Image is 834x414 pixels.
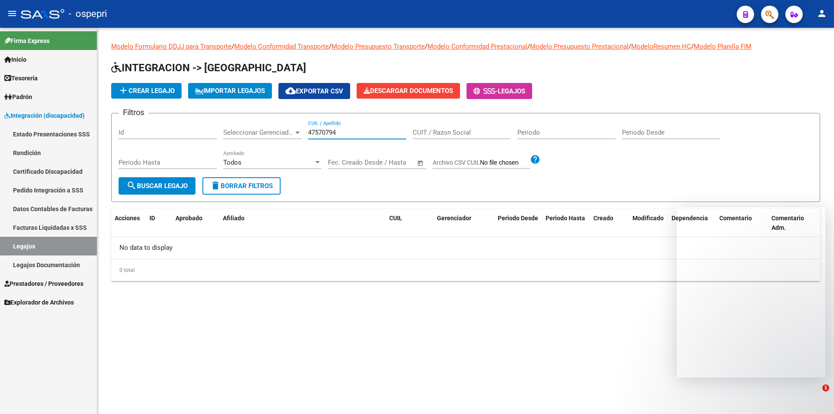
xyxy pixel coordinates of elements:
[473,87,498,95] span: -
[285,86,296,96] mat-icon: cloud_download
[210,180,221,191] mat-icon: delete
[4,298,74,307] span: Explorador de Archivos
[4,55,26,64] span: Inicio
[188,83,272,99] button: IMPORTAR LEGAJOS
[668,209,716,238] datatable-header-cell: Dependencia
[210,182,273,190] span: Borrar Filtros
[111,83,182,99] button: Crear Legajo
[498,215,538,222] span: Periodo Desde
[480,159,530,167] input: Archivo CSV CUIL
[817,8,827,19] mat-icon: person
[4,279,83,288] span: Prestadores / Proveedores
[223,159,242,166] span: Todos
[149,215,155,222] span: ID
[364,87,453,95] span: Descargar Documentos
[111,62,306,74] span: INTEGRACION -> [GEOGRAPHIC_DATA]
[278,83,350,99] button: Exportar CSV
[433,159,480,166] span: Archivo CSV CUIL
[223,215,245,222] span: Afiliado
[118,87,175,95] span: Crear Legajo
[111,209,146,238] datatable-header-cell: Acciones
[285,87,343,95] span: Exportar CSV
[111,237,820,259] div: No data to display
[4,92,32,102] span: Padrón
[629,209,668,238] datatable-header-cell: Modificado
[494,209,542,238] datatable-header-cell: Periodo Desde
[7,8,17,19] mat-icon: menu
[119,177,195,195] button: Buscar Legajo
[219,209,386,238] datatable-header-cell: Afiliado
[389,215,402,222] span: CUIL
[234,43,329,50] a: Modelo Conformidad Transporte
[677,207,825,378] iframe: Intercom live chat mensaje
[111,259,820,281] div: 0 total
[202,177,281,195] button: Borrar Filtros
[590,209,629,238] datatable-header-cell: Creado
[672,215,708,222] span: Dependencia
[434,209,494,238] datatable-header-cell: Gerenciador
[111,43,232,50] a: Modelo Formulario DDJJ para Transporte
[175,215,202,222] span: Aprobado
[126,182,188,190] span: Buscar Legajo
[632,215,664,222] span: Modificado
[467,83,532,99] button: -Legajos
[631,43,691,50] a: ModeloResumen HC
[822,384,829,391] span: 1
[115,215,140,222] span: Acciones
[119,106,149,119] h3: Filtros
[593,215,613,222] span: Creado
[357,83,460,99] button: Descargar Documentos
[804,384,825,405] iframe: Intercom live chat
[331,43,425,50] a: Modelo Presupuesto Transporte
[172,209,207,238] datatable-header-cell: Aprobado
[146,209,172,238] datatable-header-cell: ID
[111,42,820,281] div: / / / / / /
[386,209,434,238] datatable-header-cell: CUIL
[427,43,527,50] a: Modelo Conformidad Prestacional
[530,43,629,50] a: Modelo Presupuesto Prestacional
[4,73,38,83] span: Tesorería
[126,180,137,191] mat-icon: search
[69,4,107,23] span: - ospepri
[223,129,294,136] span: Seleccionar Gerenciador
[118,85,129,96] mat-icon: add
[371,159,413,166] input: Fecha fin
[4,111,85,120] span: Integración (discapacidad)
[4,36,50,46] span: Firma Express
[328,159,363,166] input: Fecha inicio
[546,215,585,222] span: Periodo Hasta
[498,87,525,95] span: Legajos
[437,215,471,222] span: Gerenciador
[694,43,751,50] a: Modelo Planilla FIM
[542,209,590,238] datatable-header-cell: Periodo Hasta
[416,158,426,168] button: Open calendar
[530,154,540,165] mat-icon: help
[195,87,265,95] span: IMPORTAR LEGAJOS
